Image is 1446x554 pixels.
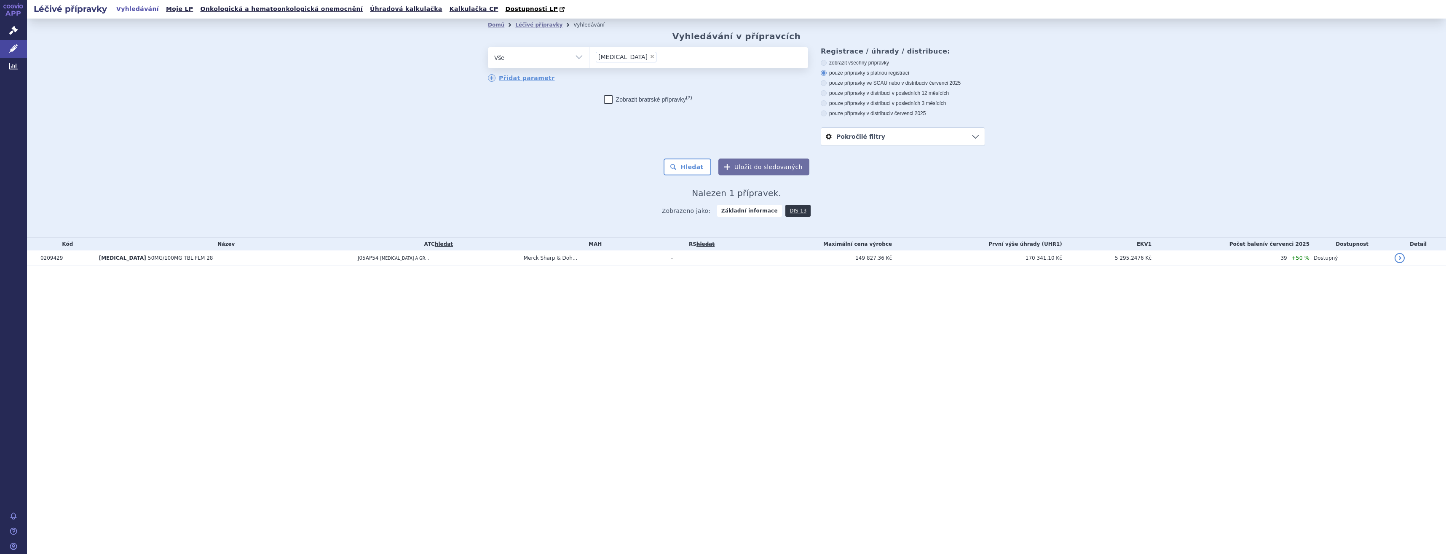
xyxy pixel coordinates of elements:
h2: Léčivé přípravky [27,3,114,15]
span: Nalezen 1 přípravek. [692,188,781,198]
a: Onkologická a hematoonkologická onemocnění [198,3,365,15]
span: × [650,54,655,59]
a: detail [1395,253,1405,263]
a: Vyhledávání [114,3,161,15]
th: Počet balení [1151,238,1309,250]
del: hledat [696,241,715,247]
span: v červenci 2025 [890,110,926,116]
a: Léčivé přípravky [515,22,562,28]
span: v červenci 2025 [925,80,961,86]
span: [MEDICAL_DATA] A GR... [380,256,429,261]
span: J05AP54 [358,255,379,261]
input: [MEDICAL_DATA] [659,51,664,62]
td: 149 827,36 Kč [732,250,892,266]
span: +50 % [1291,255,1309,261]
th: Kód [36,238,95,250]
span: [MEDICAL_DATA] [99,255,146,261]
label: Zobrazit bratrské přípravky [604,95,692,104]
a: hledat [435,241,453,247]
label: pouze přípravky v distribuci v posledních 12 měsících [821,90,985,97]
h2: Vyhledávání v přípravcích [672,31,801,41]
a: Kalkulačka CP [447,3,501,15]
span: v červenci 2025 [1265,241,1309,247]
td: Dostupný [1309,250,1390,266]
span: Dostupnosti LP [505,5,558,12]
label: pouze přípravky s platnou registrací [821,70,985,76]
strong: Základní informace [717,205,782,217]
a: Přidat parametr [488,74,555,82]
th: Maximální cena výrobce [732,238,892,250]
a: DIS-13 [785,205,811,217]
td: 0209429 [36,250,95,266]
th: ATC [353,238,519,250]
td: 170 341,10 Kč [892,250,1062,266]
a: Úhradová kalkulačka [367,3,445,15]
td: Merck Sharp & Doh... [519,250,667,266]
label: pouze přípravky v distribuci [821,110,985,117]
th: RS [667,238,733,250]
h3: Registrace / úhrady / distribuce: [821,47,985,55]
a: Pokročilé filtry [821,128,985,145]
a: vyhledávání neobsahuje žádnou platnou referenční skupinu [696,241,715,247]
li: Vyhledávání [573,19,616,31]
td: 5 295,2476 Kč [1062,250,1151,266]
span: 50MG/100MG TBL FLM 28 [148,255,213,261]
label: pouze přípravky ve SCAU nebo v distribuci [821,80,985,86]
th: MAH [519,238,667,250]
span: Zobrazeno jako: [662,205,711,217]
th: Název [95,238,353,250]
th: První výše úhrady (UHR1) [892,238,1062,250]
abbr: (?) [686,95,692,100]
button: Hledat [664,159,711,175]
th: Dostupnost [1309,238,1390,250]
th: EKV1 [1062,238,1151,250]
span: [MEDICAL_DATA] [598,54,648,60]
label: zobrazit všechny přípravky [821,59,985,66]
a: Domů [488,22,504,28]
td: - [667,250,733,266]
td: 39 [1151,250,1287,266]
button: Uložit do sledovaných [718,159,809,175]
a: Moje LP [163,3,195,15]
th: Detail [1390,238,1446,250]
a: Dostupnosti LP [503,3,569,15]
label: pouze přípravky v distribuci v posledních 3 měsících [821,100,985,107]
